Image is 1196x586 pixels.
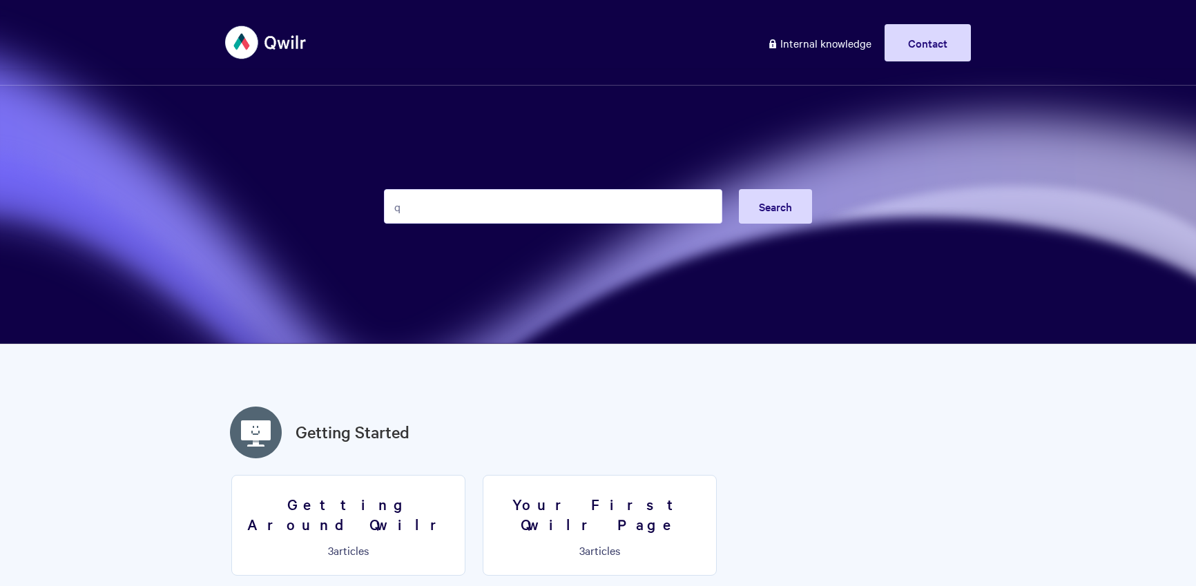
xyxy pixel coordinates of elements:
[757,24,882,61] a: Internal knowledge
[240,544,456,556] p: articles
[483,475,717,576] a: Your First Qwilr Page 3articles
[759,199,792,214] span: Search
[231,475,465,576] a: Getting Around Qwilr 3articles
[492,544,708,556] p: articles
[225,17,307,68] img: Qwilr Help Center
[296,420,409,445] a: Getting Started
[328,543,334,558] span: 3
[384,189,722,224] input: Search the knowledge base
[240,494,456,534] h3: Getting Around Qwilr
[885,24,971,61] a: Contact
[739,189,812,224] button: Search
[492,494,708,534] h3: Your First Qwilr Page
[579,543,585,558] span: 3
